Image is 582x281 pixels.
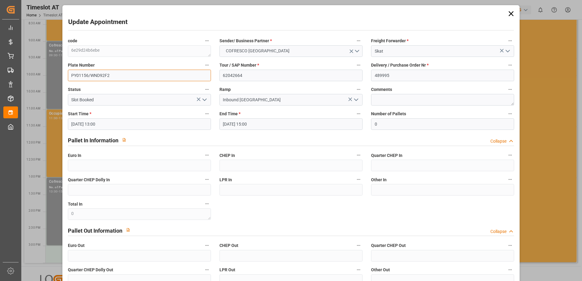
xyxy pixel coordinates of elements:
button: LPR In [355,175,363,183]
button: Quarter CHEP In [506,151,514,159]
input: DD.MM.YYYY HH:MM [68,118,211,130]
input: Select Freight Forwarder [371,45,514,57]
span: LPR Out [219,267,235,273]
span: Quarter CHEP Out [371,242,406,249]
span: Euro In [68,152,81,159]
button: CHEP In [355,151,363,159]
button: open menu [503,47,512,56]
span: Freight Forwarder [371,38,408,44]
span: Tour / SAP Number [219,62,259,68]
h2: Pallet In Information [68,136,118,144]
button: CHEP Out [355,241,363,249]
span: Plate Number [68,62,95,68]
div: Collapse [490,228,507,235]
span: Sender/ Business Partner [219,38,272,44]
button: open menu [219,45,363,57]
span: Quarter CHEP Dolly In [68,177,110,183]
textarea: 0 [68,208,211,220]
span: COFRESCO [GEOGRAPHIC_DATA] [223,48,293,54]
span: Other Out [371,267,390,273]
span: Comments [371,86,392,93]
textarea: 6e29d24b6ebe [68,45,211,57]
button: code [203,37,211,45]
button: Comments [506,85,514,93]
button: Quarter CHEP Out [506,241,514,249]
button: View description [118,134,130,146]
button: Quarter CHEP Dolly Out [203,266,211,274]
button: View description [122,224,134,236]
span: Euro Out [68,242,85,249]
button: Sender/ Business Partner * [355,37,363,45]
button: Number of Pallets [506,110,514,118]
button: Start Time * [203,110,211,118]
button: Euro In [203,151,211,159]
button: Freight Forwarder * [506,37,514,45]
span: LPR In [219,177,232,183]
span: CHEP Out [219,242,238,249]
button: open menu [351,95,360,105]
button: Other Out [506,266,514,274]
button: End Time * [355,110,363,118]
h2: Update Appointment [68,17,128,27]
span: code [68,38,77,44]
button: Plate Number [203,61,211,69]
span: CHEP In [219,152,235,159]
span: Delivery / Purchase Order Nr [371,62,429,68]
span: Start Time [68,111,91,117]
span: Total In [68,201,82,207]
button: Delivery / Purchase Order Nr * [506,61,514,69]
button: Euro Out [203,241,211,249]
button: Other In [506,175,514,183]
button: Tour / SAP Number * [355,61,363,69]
button: Total In [203,200,211,208]
button: open menu [199,95,209,105]
span: End Time [219,111,240,117]
button: LPR Out [355,266,363,274]
span: Quarter CHEP In [371,152,402,159]
span: Status [68,86,81,93]
input: DD.MM.YYYY HH:MM [219,118,363,130]
span: Number of Pallets [371,111,406,117]
button: Ramp [355,85,363,93]
span: Quarter CHEP Dolly Out [68,267,113,273]
h2: Pallet Out Information [68,227,122,235]
span: Other In [371,177,387,183]
button: Status [203,85,211,93]
button: Quarter CHEP Dolly In [203,175,211,183]
span: Ramp [219,86,231,93]
input: Type to search/select [68,94,211,106]
div: Collapse [490,138,507,144]
input: Type to search/select [219,94,363,106]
